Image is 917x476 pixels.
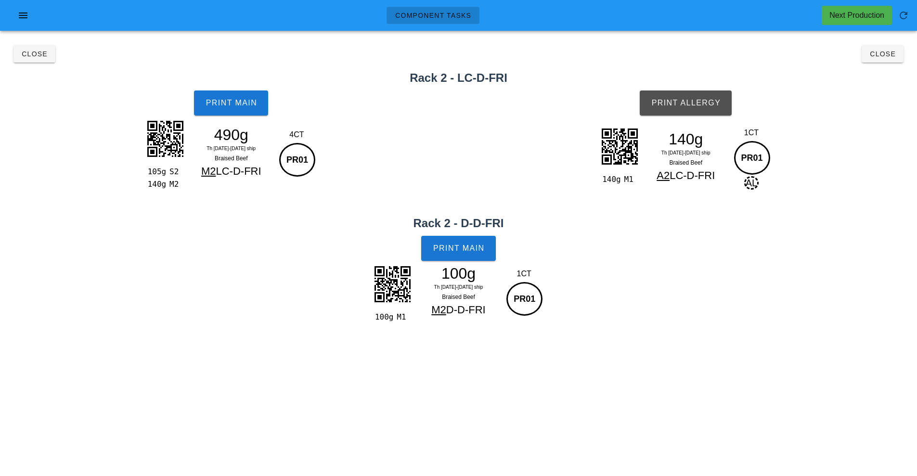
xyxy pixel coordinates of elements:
div: 140g [644,132,728,146]
div: Next Production [829,10,884,21]
div: 140g [600,173,620,186]
div: 105g [146,166,166,178]
span: Component Tasks [395,12,471,19]
div: 140g [146,178,166,191]
div: M1 [620,173,640,186]
span: Print Main [205,99,257,107]
div: 1CT [732,127,772,139]
a: Component Tasks [387,7,479,24]
div: Braised Beef [644,158,728,167]
div: Braised Beef [189,154,273,163]
img: dX6hiCwzbLkhcPIS+Qtba9IURF4HW8TYgfwmMGtbaoFqSeSZwmwLH0ECL+NwbSTIQQ8E7joxXSZVOZp6mGBMh9CFyqIfvCycw... [368,260,416,308]
span: Close [869,50,896,58]
span: Th [DATE]-[DATE] ship [207,146,256,151]
span: AL [744,176,759,190]
h2: Rack 2 - D-D-FRI [6,215,911,232]
img: RdQ65C6n39JBFPJiEMicEqWBHIQtihECS99RzVNJuCVlEkm2Gi4mZqEi1zVFCCAEqCiHAy7sqpY9RiBqmSKPXlYCJbeQuNec4... [141,115,189,163]
span: Th [DATE]-[DATE] ship [434,284,483,290]
img: 11UFIdC5gvlKhYCcKD+Tqsmi1jSidispTrSsEEIQuKxRs5BkFbGCibb3oxUi8op+nUE6H7VeOZZC6o+aXMdfnTj3SESNIaRIK... [595,122,644,170]
div: PR01 [734,141,770,175]
div: 100g [373,311,393,323]
span: M2 [431,304,446,316]
div: 100g [417,266,501,281]
button: Print Allergy [640,90,732,116]
span: D-D-FRI [446,304,486,316]
span: LC-D-FRI [670,169,715,181]
div: M1 [393,311,413,323]
div: 4CT [277,129,317,141]
span: Close [21,50,48,58]
div: S2 [166,166,185,178]
span: A2 [657,169,670,181]
div: 1CT [504,268,544,280]
span: Print Allergy [651,99,721,107]
button: Close [13,45,55,63]
span: Print Main [433,244,485,253]
button: Print Main [421,236,495,261]
div: PR01 [506,282,542,316]
h2: Rack 2 - LC-D-FRI [6,69,911,87]
button: Print Main [194,90,268,116]
div: Braised Beef [417,292,501,302]
div: M2 [166,178,185,191]
span: Th [DATE]-[DATE] ship [661,150,710,155]
div: PR01 [279,143,315,177]
div: 490g [189,128,273,142]
span: LC-D-FRI [216,165,261,177]
span: M2 [201,165,216,177]
button: Close [862,45,904,63]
